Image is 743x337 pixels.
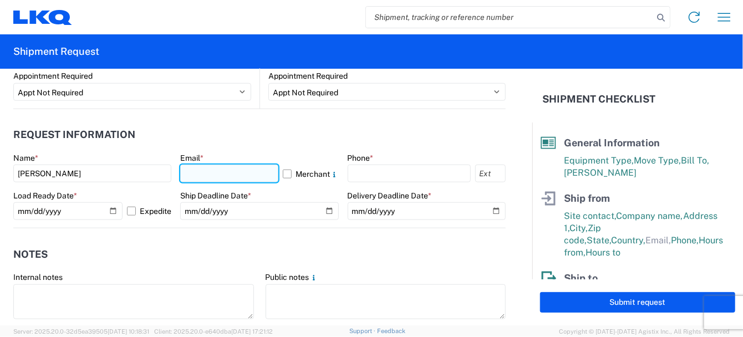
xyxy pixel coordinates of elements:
label: Expedite [127,202,171,220]
label: Appointment Required [268,71,348,81]
label: Name [13,153,38,163]
span: City, [569,223,588,233]
h2: Notes [13,249,48,260]
span: Move Type, [634,155,681,166]
label: Load Ready Date [13,191,77,201]
span: Email, [645,235,671,246]
span: General Information [564,137,660,149]
label: Merchant [283,165,339,182]
label: Delivery Deadline Date [348,191,432,201]
span: Copyright © [DATE]-[DATE] Agistix Inc., All Rights Reserved [559,326,730,336]
span: [DATE] 10:18:31 [108,328,149,335]
label: Public notes [266,272,318,282]
span: Country, [611,235,645,246]
button: Submit request [540,292,735,313]
label: Phone [348,153,374,163]
a: Support [349,328,377,334]
label: Email [180,153,203,163]
input: Ext [475,165,506,182]
a: Feedback [377,328,405,334]
span: Equipment Type, [564,155,634,166]
span: State, [587,235,611,246]
span: Bill To, [681,155,709,166]
span: Ship to [564,272,598,284]
span: Ship from [564,192,610,204]
span: Company name, [616,211,683,221]
h2: Shipment Checklist [542,93,655,106]
span: Server: 2025.20.0-32d5ea39505 [13,328,149,335]
span: Site contact, [564,211,616,221]
span: Client: 2025.20.0-e640dba [154,328,273,335]
span: [PERSON_NAME] [564,167,637,178]
span: Phone, [671,235,699,246]
span: [DATE] 17:21:12 [231,328,273,335]
h2: Shipment Request [13,45,99,58]
label: Appointment Required [13,71,93,81]
label: Internal notes [13,272,63,282]
span: Hours to [586,247,620,258]
h2: Request Information [13,129,135,140]
label: Ship Deadline Date [180,191,251,201]
input: Shipment, tracking or reference number [366,7,653,28]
